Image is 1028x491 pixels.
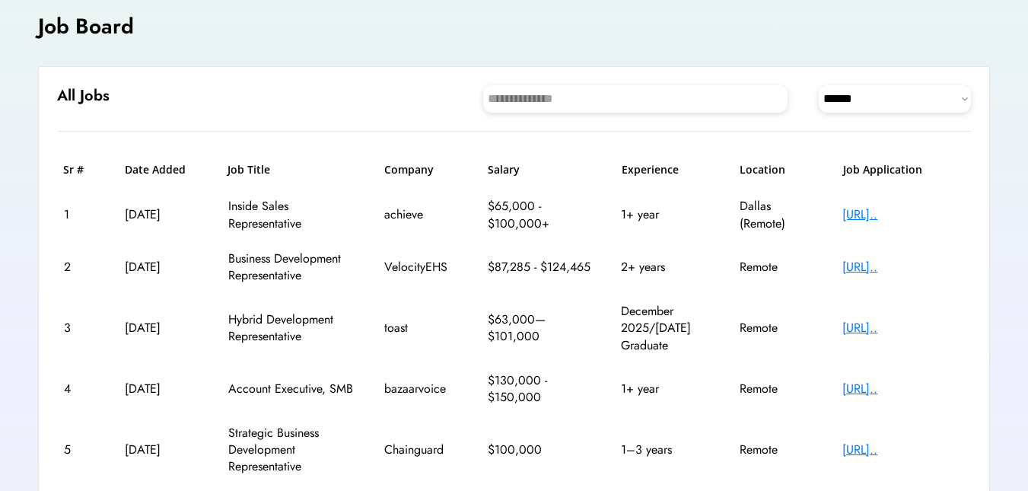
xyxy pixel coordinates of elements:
[842,259,964,276] div: [URL]..
[740,442,816,458] div: Remote
[842,206,964,223] div: [URL]..
[64,442,98,458] div: 5
[740,162,816,177] h6: Location
[64,320,98,336] div: 3
[843,162,965,177] h6: Job Application
[125,206,201,223] div: [DATE]
[384,162,460,177] h6: Company
[63,162,97,177] h6: Sr #
[621,259,712,276] div: 2+ years
[621,303,712,354] div: December 2025/[DATE] Graduate
[125,320,201,336] div: [DATE]
[228,162,270,177] h6: Job Title
[842,381,964,397] div: [URL]..
[384,381,460,397] div: bazaarvoice
[621,206,712,223] div: 1+ year
[488,442,594,458] div: $100,000
[842,442,964,458] div: [URL]..
[64,381,98,397] div: 4
[621,442,712,458] div: 1–3 years
[622,162,713,177] h6: Experience
[125,162,201,177] h6: Date Added
[384,320,460,336] div: toast
[125,442,201,458] div: [DATE]
[38,11,134,41] h4: Job Board
[228,425,358,476] div: Strategic Business Development Representative
[384,206,460,223] div: achieve
[384,442,460,458] div: Chainguard
[228,311,358,346] div: Hybrid Development Representative
[384,259,460,276] div: VelocityEHS
[488,198,594,232] div: $65,000 - $100,000+
[488,311,594,346] div: $63,000—$101,000
[64,259,98,276] div: 2
[125,381,201,397] div: [DATE]
[228,250,358,285] div: Business Development Representative
[842,320,964,336] div: [URL]..
[228,381,358,397] div: Account Executive, SMB
[125,259,201,276] div: [DATE]
[488,372,594,407] div: $130,000 - $150,000
[488,259,594,276] div: $87,285 - $124,465
[64,206,98,223] div: 1
[740,198,816,232] div: Dallas (Remote)
[740,259,816,276] div: Remote
[740,320,816,336] div: Remote
[621,381,712,397] div: 1+ year
[57,85,110,107] h6: All Jobs
[740,381,816,397] div: Remote
[488,162,594,177] h6: Salary
[228,198,358,232] div: Inside Sales Representative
